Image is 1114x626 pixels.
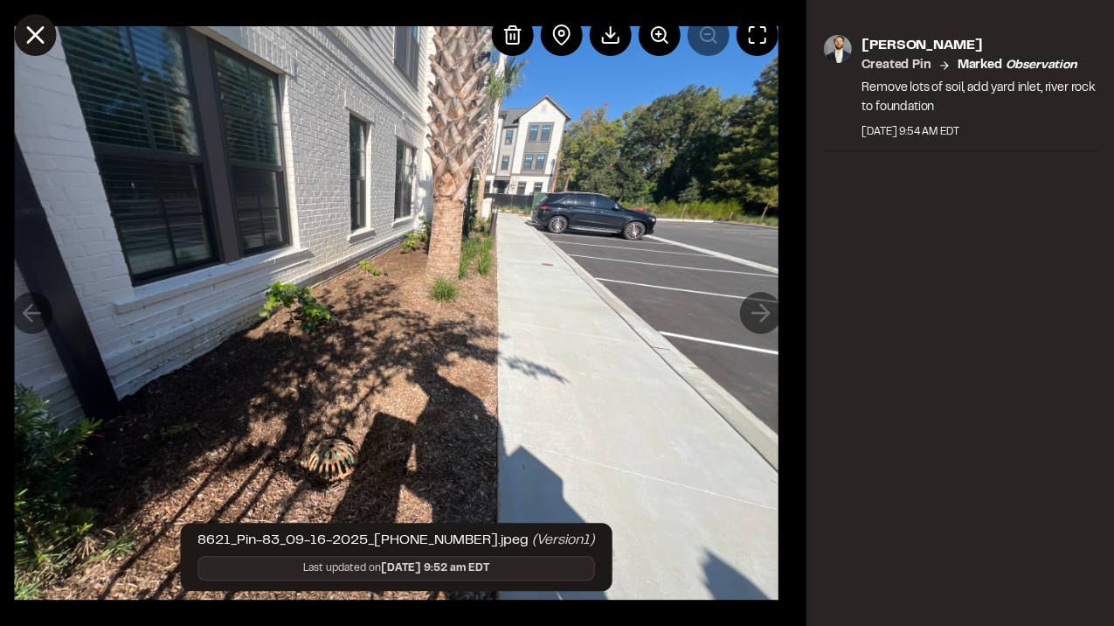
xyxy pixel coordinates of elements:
div: View pin on map [540,14,582,56]
button: Zoom in [638,14,680,56]
em: observation [1005,60,1076,71]
img: photo [823,35,851,63]
p: Created Pin [861,56,931,75]
p: [PERSON_NAME] [861,35,1097,56]
div: [DATE] 9:54 AM EDT [861,124,1097,140]
button: Close modal [14,14,56,56]
img: file [14,9,778,617]
p: Remove lots of soil, add yard inlet, river rock to foundation [861,79,1097,117]
p: Marked [957,56,1076,75]
button: Toggle Fullscreen [736,14,778,56]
